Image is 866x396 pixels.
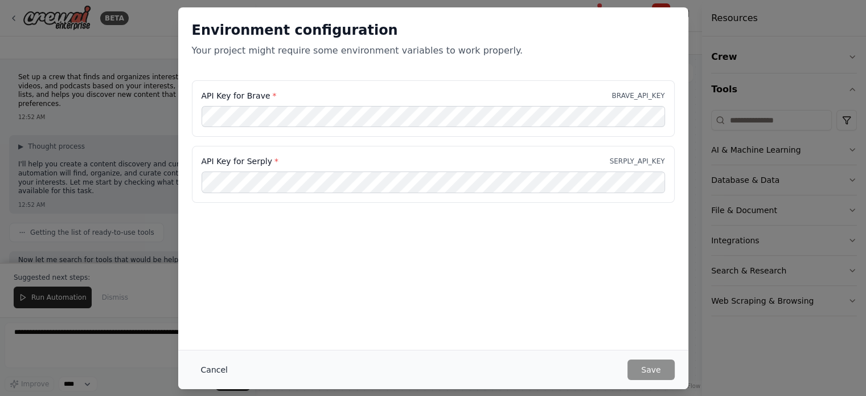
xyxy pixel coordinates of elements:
[611,91,664,100] p: BRAVE_API_KEY
[192,44,675,58] p: Your project might require some environment variables to work properly.
[202,156,278,167] label: API Key for Serply
[627,360,674,380] button: Save
[192,21,675,39] h2: Environment configuration
[202,90,277,101] label: API Key for Brave
[192,360,237,380] button: Cancel
[610,157,665,166] p: SERPLY_API_KEY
